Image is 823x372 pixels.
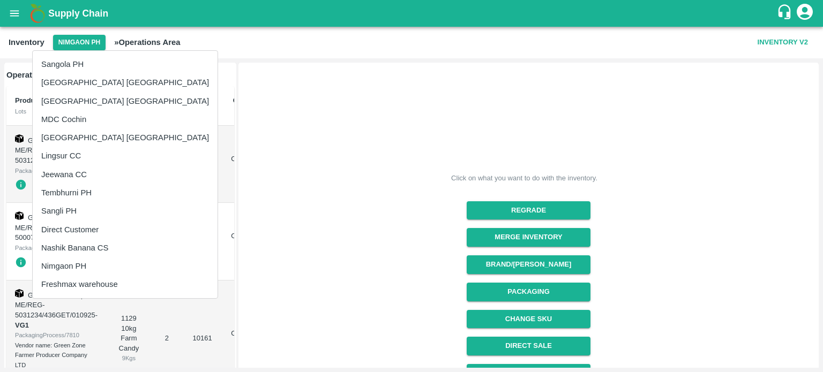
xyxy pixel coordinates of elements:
li: Sangli PH [33,202,218,220]
li: Nashik Banana CS [33,239,218,257]
li: Jeewana CC [33,165,218,184]
li: Sangola PH [33,55,218,73]
li: MDC Cochin [33,110,218,128]
li: [GEOGRAPHIC_DATA] [GEOGRAPHIC_DATA] [33,92,218,110]
li: Freshmax warehouse [33,275,218,293]
li: Direct Customer [33,221,218,239]
li: [GEOGRAPHIC_DATA] [GEOGRAPHIC_DATA] [33,128,218,147]
li: Lingsur CC [33,147,218,165]
li: [GEOGRAPHIC_DATA] [GEOGRAPHIC_DATA] [33,73,218,92]
li: Nimgaon PH [33,257,218,275]
li: Tembhurni PH [33,184,218,202]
